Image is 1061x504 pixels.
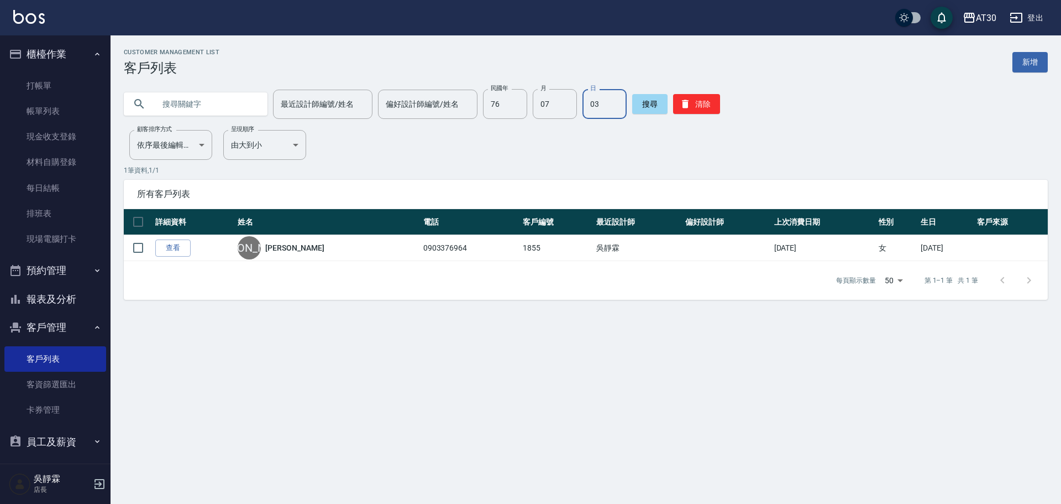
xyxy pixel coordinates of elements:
p: 店長 [34,485,90,495]
th: 客戶編號 [520,209,593,235]
th: 生日 [918,209,974,235]
th: 詳細資料 [153,209,235,235]
h2: Customer Management List [124,49,219,56]
button: 登出 [1005,8,1048,28]
th: 電話 [421,209,521,235]
a: 材料自購登錄 [4,149,106,175]
button: AT30 [958,7,1001,29]
button: 報表及分析 [4,285,106,314]
td: [DATE] [771,235,876,261]
div: 由大到小 [223,130,306,160]
div: AT30 [976,11,996,25]
th: 上次消費日期 [771,209,876,235]
h5: 吳靜霖 [34,474,90,485]
button: 搜尋 [632,94,668,114]
label: 顧客排序方式 [137,125,172,133]
label: 月 [540,84,546,92]
th: 偏好設計師 [682,209,771,235]
div: [PERSON_NAME] [238,236,261,259]
a: [PERSON_NAME] [265,242,324,253]
button: 商品管理 [4,456,106,485]
input: 搜尋關鍵字 [155,89,259,119]
button: 員工及薪資 [4,428,106,456]
a: 客戶列表 [4,346,106,372]
a: 排班表 [4,201,106,226]
th: 客戶來源 [974,209,1048,235]
label: 民國年 [491,84,508,92]
span: 所有客戶列表 [137,189,1034,200]
p: 每頁顯示數量 [836,276,876,285]
div: 依序最後編輯時間 [129,130,212,160]
p: 第 1–1 筆 共 1 筆 [925,276,978,285]
button: save [931,7,953,29]
button: 櫃檯作業 [4,40,106,69]
label: 呈現順序 [231,125,254,133]
a: 打帳單 [4,73,106,98]
p: 1 筆資料, 1 / 1 [124,165,1048,175]
a: 帳單列表 [4,98,106,124]
a: 新增 [1012,52,1048,72]
a: 卡券管理 [4,397,106,423]
button: 客戶管理 [4,313,106,342]
a: 現場電腦打卡 [4,226,106,252]
img: Person [9,473,31,495]
td: 1855 [520,235,593,261]
button: 預約管理 [4,256,106,285]
td: 0903376964 [421,235,521,261]
a: 每日結帳 [4,175,106,201]
label: 日 [590,84,596,92]
a: 客資篩選匯出 [4,372,106,397]
h3: 客戶列表 [124,60,219,76]
a: 查看 [155,240,191,257]
th: 性別 [876,209,918,235]
button: 清除 [673,94,720,114]
a: 現金收支登錄 [4,124,106,149]
th: 姓名 [235,209,420,235]
td: [DATE] [918,235,974,261]
td: 女 [876,235,918,261]
th: 最近設計師 [593,209,682,235]
td: 吳靜霖 [593,235,682,261]
img: Logo [13,10,45,24]
div: 50 [880,266,907,295]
